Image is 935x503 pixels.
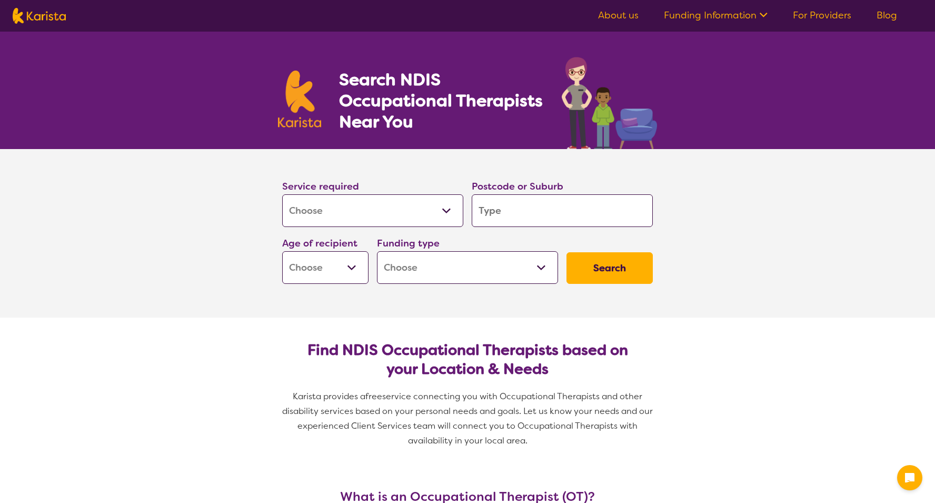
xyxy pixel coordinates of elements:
input: Type [472,194,653,227]
label: Postcode or Suburb [472,180,563,193]
span: service connecting you with Occupational Therapists and other disability services based on your p... [282,391,655,446]
label: Funding type [377,237,440,250]
h2: Find NDIS Occupational Therapists based on your Location & Needs [291,341,644,379]
img: occupational-therapy [562,57,657,149]
a: Funding Information [664,9,768,22]
span: free [365,391,382,402]
a: For Providers [793,9,851,22]
a: About us [598,9,639,22]
button: Search [566,252,653,284]
a: Blog [877,9,897,22]
label: Service required [282,180,359,193]
label: Age of recipient [282,237,357,250]
img: Karista logo [278,71,321,127]
h1: Search NDIS Occupational Therapists Near You [339,69,544,132]
span: Karista provides a [293,391,365,402]
img: Karista logo [13,8,66,24]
